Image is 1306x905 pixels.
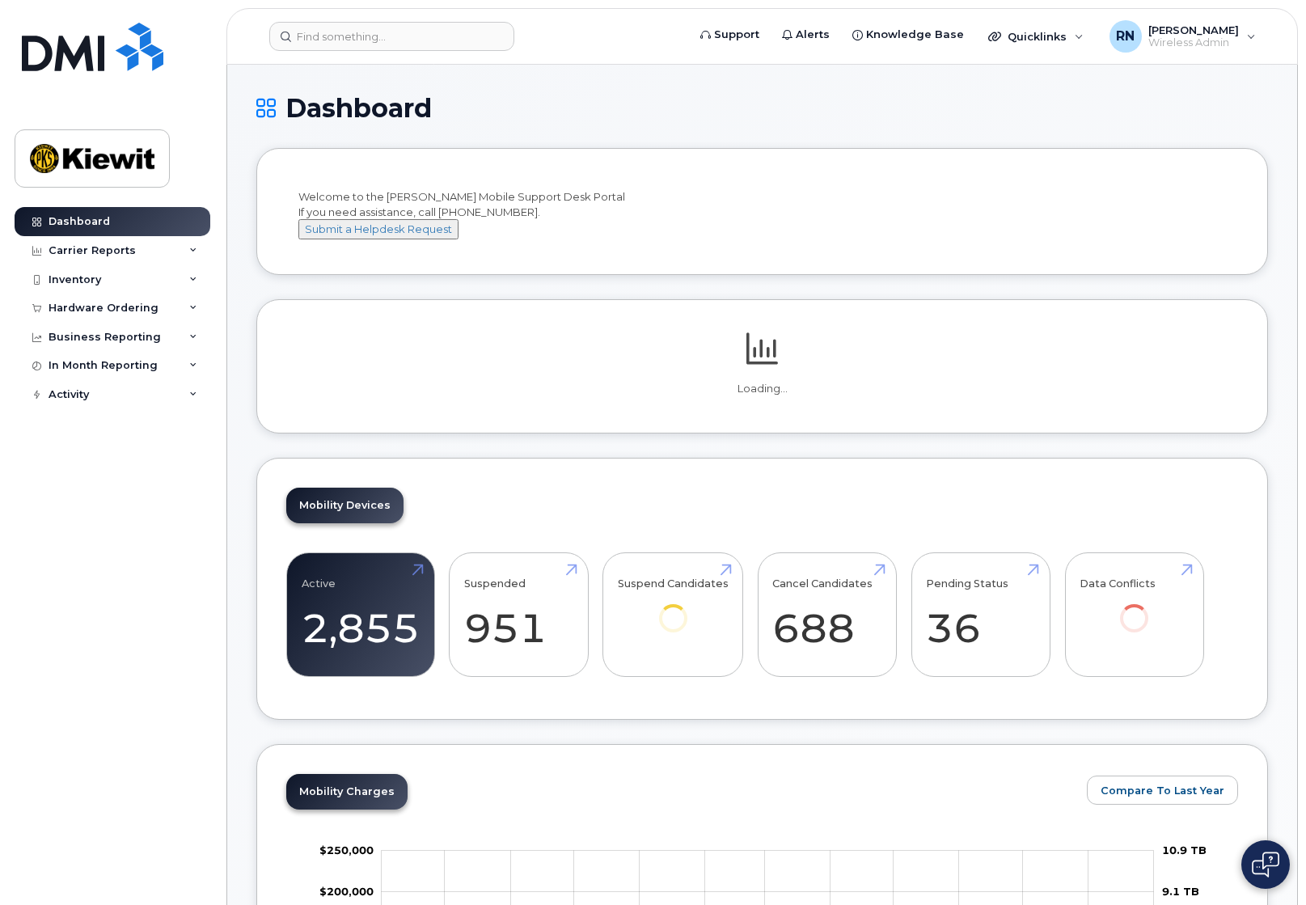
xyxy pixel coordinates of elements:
p: Loading... [286,382,1238,396]
a: Suspend Candidates [618,561,729,654]
button: Submit a Helpdesk Request [298,219,459,239]
tspan: 10.9 TB [1162,844,1207,856]
a: Submit a Helpdesk Request [298,222,459,235]
tspan: 9.1 TB [1162,885,1199,898]
tspan: $200,000 [319,885,374,898]
a: Suspended 951 [464,561,573,668]
g: $0 [319,844,374,856]
h1: Dashboard [256,94,1268,122]
div: Welcome to the [PERSON_NAME] Mobile Support Desk Portal If you need assistance, call [PHONE_NUMBER]. [298,189,1226,239]
a: Cancel Candidates 688 [772,561,881,668]
a: Pending Status 36 [926,561,1035,668]
a: Mobility Charges [286,774,408,810]
span: Compare To Last Year [1101,783,1224,798]
img: Open chat [1252,852,1279,878]
a: Mobility Devices [286,488,404,523]
a: Data Conflicts [1080,561,1189,654]
a: Active 2,855 [302,561,420,668]
button: Compare To Last Year [1087,776,1238,805]
tspan: $250,000 [319,844,374,856]
g: $0 [319,885,374,898]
